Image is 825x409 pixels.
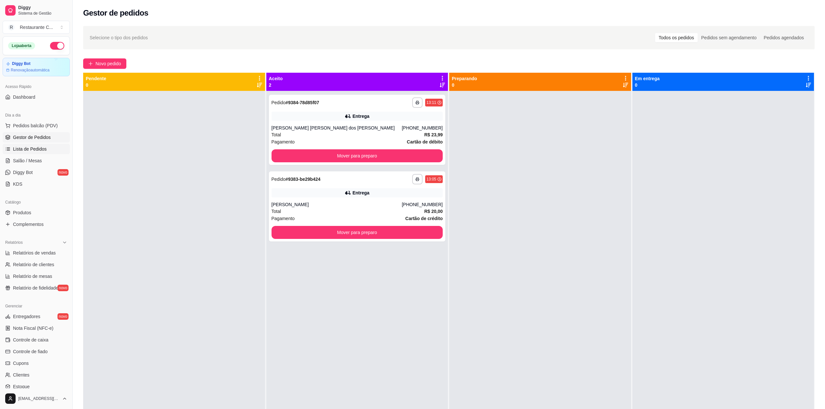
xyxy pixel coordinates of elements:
[13,285,58,291] span: Relatório de fidelidade
[3,219,70,229] a: Complementos
[272,100,286,105] span: Pedido
[3,132,70,143] a: Gestor de Pedidos
[13,169,33,176] span: Diggy Bot
[452,82,477,88] p: 0
[3,311,70,322] a: Entregadoresnovo
[3,301,70,311] div: Gerenciar
[3,3,70,18] a: DiggySistema de Gestão
[11,68,49,73] article: Renovação automática
[272,226,443,239] button: Mover para preparo
[13,325,53,331] span: Nota Fiscal (NFC-e)
[760,33,807,42] div: Pedidos agendados
[269,75,283,82] p: Aceito
[405,216,443,221] strong: Cartão de crédito
[5,240,23,245] span: Relatórios
[86,75,106,82] p: Pendente
[3,144,70,154] a: Lista de Pedidos
[13,313,40,320] span: Entregadores
[13,146,47,152] span: Lista de Pedidos
[272,208,281,215] span: Total
[13,157,42,164] span: Salão / Mesas
[655,33,698,42] div: Todos os pedidos
[3,335,70,345] a: Controle de caixa
[12,61,31,66] article: Diggy Bot
[13,94,35,100] span: Dashboard
[286,100,319,105] strong: # 9384-78d85f07
[18,396,59,401] span: [EMAIL_ADDRESS][DOMAIN_NAME]
[3,120,70,131] button: Pedidos balcão (PDV)
[3,391,70,406] button: [EMAIL_ADDRESS][DOMAIN_NAME]
[18,11,67,16] span: Sistema de Gestão
[426,100,436,105] div: 13:11
[8,24,15,31] span: R
[3,179,70,189] a: KDS
[13,181,22,187] span: KDS
[402,125,443,131] div: [PHONE_NUMBER]
[352,190,369,196] div: Entrega
[3,21,70,34] button: Select a team
[272,177,286,182] span: Pedido
[13,122,58,129] span: Pedidos balcão (PDV)
[13,221,44,228] span: Complementos
[3,58,70,76] a: Diggy BotRenovaçãoautomática
[635,75,660,82] p: Em entrega
[407,139,443,144] strong: Cartão de débito
[3,381,70,392] a: Estoque
[13,372,30,378] span: Clientes
[18,5,67,11] span: Diggy
[698,33,760,42] div: Pedidos sem agendamento
[269,82,283,88] p: 2
[90,34,148,41] span: Selecione o tipo dos pedidos
[8,42,35,49] div: Loja aberta
[3,370,70,380] a: Clientes
[13,360,29,366] span: Cupons
[13,348,48,355] span: Controle de fiado
[13,383,30,390] span: Estoque
[13,261,54,268] span: Relatório de clientes
[3,358,70,368] a: Cupons
[3,167,70,178] a: Diggy Botnovo
[3,248,70,258] a: Relatórios de vendas
[426,177,436,182] div: 13:05
[286,177,320,182] strong: # 9383-be29b424
[13,209,31,216] span: Produtos
[13,250,56,256] span: Relatórios de vendas
[20,24,53,31] div: Restaurante C ...
[402,201,443,208] div: [PHONE_NUMBER]
[272,201,402,208] div: [PERSON_NAME]
[3,197,70,207] div: Catálogo
[3,323,70,333] a: Nota Fiscal (NFC-e)
[13,337,48,343] span: Controle de caixa
[13,273,52,279] span: Relatório de mesas
[3,155,70,166] a: Salão / Mesas
[635,82,660,88] p: 0
[50,42,64,50] button: Alterar Status
[424,132,443,137] strong: R$ 23,99
[272,215,295,222] span: Pagamento
[352,113,369,119] div: Entrega
[3,92,70,102] a: Dashboard
[272,131,281,138] span: Total
[83,58,126,69] button: Novo pedido
[3,110,70,120] div: Dia a dia
[3,346,70,357] a: Controle de fiado
[272,138,295,145] span: Pagamento
[3,283,70,293] a: Relatório de fidelidadenovo
[95,60,121,67] span: Novo pedido
[3,207,70,218] a: Produtos
[424,209,443,214] strong: R$ 20,00
[86,82,106,88] p: 0
[3,271,70,281] a: Relatório de mesas
[272,149,443,162] button: Mover para preparo
[452,75,477,82] p: Preparando
[3,259,70,270] a: Relatório de clientes
[272,125,402,131] div: [PERSON_NAME] [PERSON_NAME] dos [PERSON_NAME]
[13,134,51,141] span: Gestor de Pedidos
[83,8,148,18] h2: Gestor de pedidos
[88,61,93,66] span: plus
[3,81,70,92] div: Acesso Rápido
